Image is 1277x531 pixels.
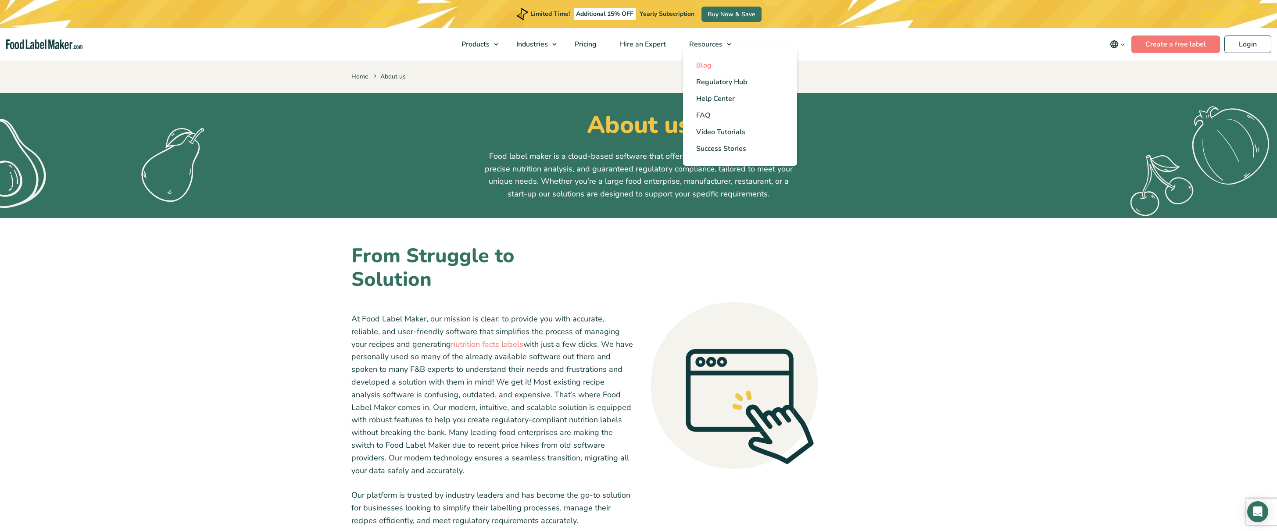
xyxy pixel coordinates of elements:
[459,39,490,49] span: Products
[678,28,736,61] a: Resources
[683,90,797,107] a: Help Center
[351,110,926,139] h1: About us
[563,28,606,61] a: Pricing
[514,39,549,49] span: Industries
[683,140,797,157] a: Success Stories
[696,110,710,120] span: FAQ
[696,61,712,70] span: Blog
[696,144,746,153] span: Success Stories
[351,313,633,477] p: At Food Label Maker, our mission is clear: to provide you with accurate, reliable, and user-frien...
[1224,36,1271,53] a: Login
[351,489,633,527] p: Our platform is trusted by industry leaders and has become the go-to solution for businesses look...
[574,8,636,20] span: Additional 15% OFF
[1247,501,1268,522] div: Open Intercom Messenger
[701,7,762,22] a: Buy Now & Save
[572,39,597,49] span: Pricing
[683,124,797,140] a: Video Tutorials
[351,244,576,292] h2: From Struggle to Solution
[451,339,523,349] a: nutrition facts labels
[696,77,747,87] span: Regulatory Hub
[640,10,694,18] span: Yearly Subscription
[696,94,735,103] span: Help Center
[530,10,570,18] span: Limited Time!
[505,28,561,61] a: Industries
[696,127,745,137] span: Video Tutorials
[372,72,406,81] span: About us
[1131,36,1220,53] a: Create a free label
[683,57,797,74] a: Blog
[481,150,797,200] p: Food label maker is a cloud-based software that offers powerful recipe formulation, precise nutri...
[617,39,667,49] span: Hire an Expert
[683,74,797,90] a: Regulatory Hub
[687,39,723,49] span: Resources
[683,107,797,124] a: FAQ
[450,28,503,61] a: Products
[608,28,676,61] a: Hire an Expert
[351,72,368,81] a: Home
[651,302,818,469] img: A graphic drawing of a computer search page is on a grey circle. A graphic drawing of a hand is p...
